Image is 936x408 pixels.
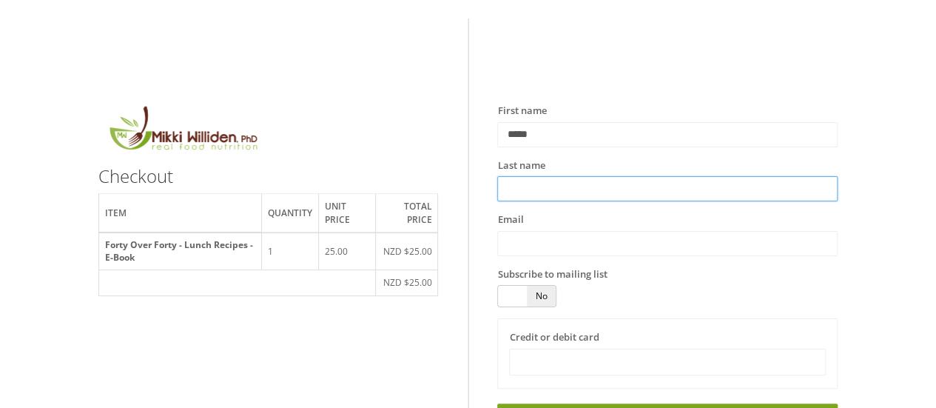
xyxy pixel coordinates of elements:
h3: Checkout [98,167,439,186]
td: NZD $25.00 [375,270,438,295]
label: Email [497,213,523,227]
th: Forty Over Forty - Lunch Recipes - E-Book [98,233,261,270]
label: Last name [497,158,545,173]
img: MikkiLogoMain.png [98,104,267,159]
td: 25.00 [319,233,376,270]
span: No [527,286,556,307]
label: Credit or debit card [509,330,599,345]
th: Quantity [262,194,319,233]
iframe: Secure card payment input frame [519,356,816,369]
th: Unit price [319,194,376,233]
td: 1 [262,233,319,270]
th: Total price [375,194,438,233]
th: Item [98,194,261,233]
label: First name [497,104,546,118]
td: NZD $25.00 [375,233,438,270]
label: Subscribe to mailing list [497,267,607,282]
